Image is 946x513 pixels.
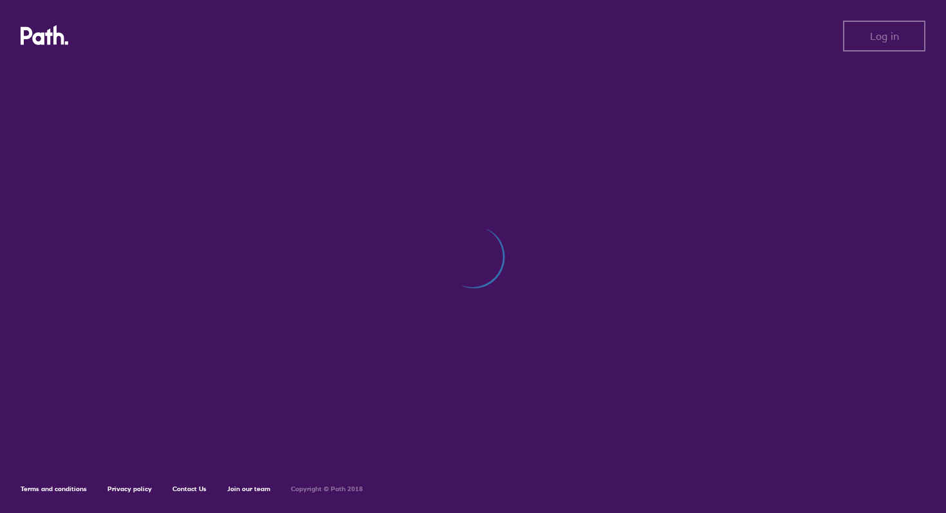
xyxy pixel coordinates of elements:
[870,30,899,42] span: Log in
[843,21,925,51] button: Log in
[107,485,152,493] a: Privacy policy
[227,485,270,493] a: Join our team
[172,485,207,493] a: Contact Us
[291,485,363,493] h6: Copyright © Path 2018
[21,485,87,493] a: Terms and conditions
